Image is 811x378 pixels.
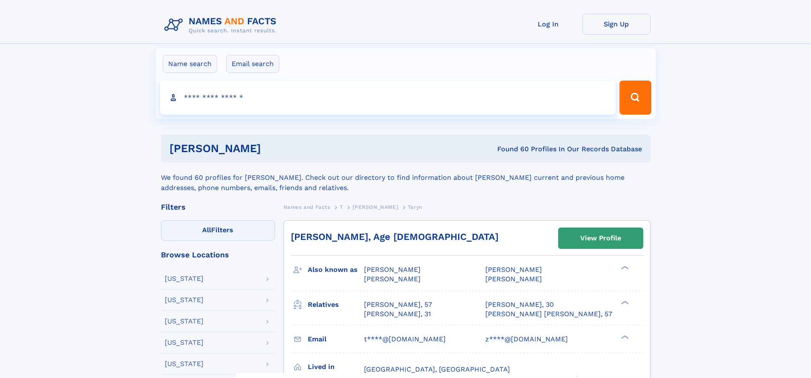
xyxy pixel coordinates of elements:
div: [US_STATE] [165,275,203,282]
label: Email search [226,55,279,73]
h3: Relatives [308,297,364,312]
a: T [340,202,343,212]
div: View Profile [580,228,621,248]
a: Names and Facts [284,202,330,212]
div: Browse Locations [161,251,275,259]
div: ❯ [619,265,629,271]
label: Name search [163,55,217,73]
a: [PERSON_NAME], 30 [485,300,554,309]
span: All [202,226,211,234]
span: [PERSON_NAME] [364,265,421,274]
span: [PERSON_NAME] [485,265,542,274]
div: Filters [161,203,275,211]
a: [PERSON_NAME], 57 [364,300,432,309]
span: T [340,204,343,210]
h3: Lived in [308,360,364,374]
div: Found 60 Profiles In Our Records Database [379,144,642,154]
div: ❯ [619,334,629,340]
div: We found 60 profiles for [PERSON_NAME]. Check out our directory to find information about [PERSON... [161,162,651,193]
span: [PERSON_NAME] [364,275,421,283]
label: Filters [161,220,275,241]
h3: Email [308,332,364,346]
a: [PERSON_NAME], 31 [364,309,431,319]
a: [PERSON_NAME], Age [DEMOGRAPHIC_DATA] [291,231,499,242]
a: Log In [514,14,582,35]
div: [US_STATE] [165,339,203,346]
img: Logo Names and Facts [161,14,284,37]
a: Sign Up [582,14,651,35]
a: [PERSON_NAME] [PERSON_NAME], 57 [485,309,612,319]
div: [US_STATE] [165,297,203,303]
span: Taryn [408,204,422,210]
input: search input [160,81,616,115]
span: [PERSON_NAME] [485,275,542,283]
h1: [PERSON_NAME] [169,143,379,154]
h3: Also known as [308,263,364,277]
span: [GEOGRAPHIC_DATA], [GEOGRAPHIC_DATA] [364,365,510,373]
div: ❯ [619,300,629,305]
button: Search Button [619,81,651,115]
span: [PERSON_NAME] [352,204,398,210]
div: [US_STATE] [165,361,203,367]
div: [US_STATE] [165,318,203,325]
a: View Profile [559,228,643,248]
a: [PERSON_NAME] [352,202,398,212]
